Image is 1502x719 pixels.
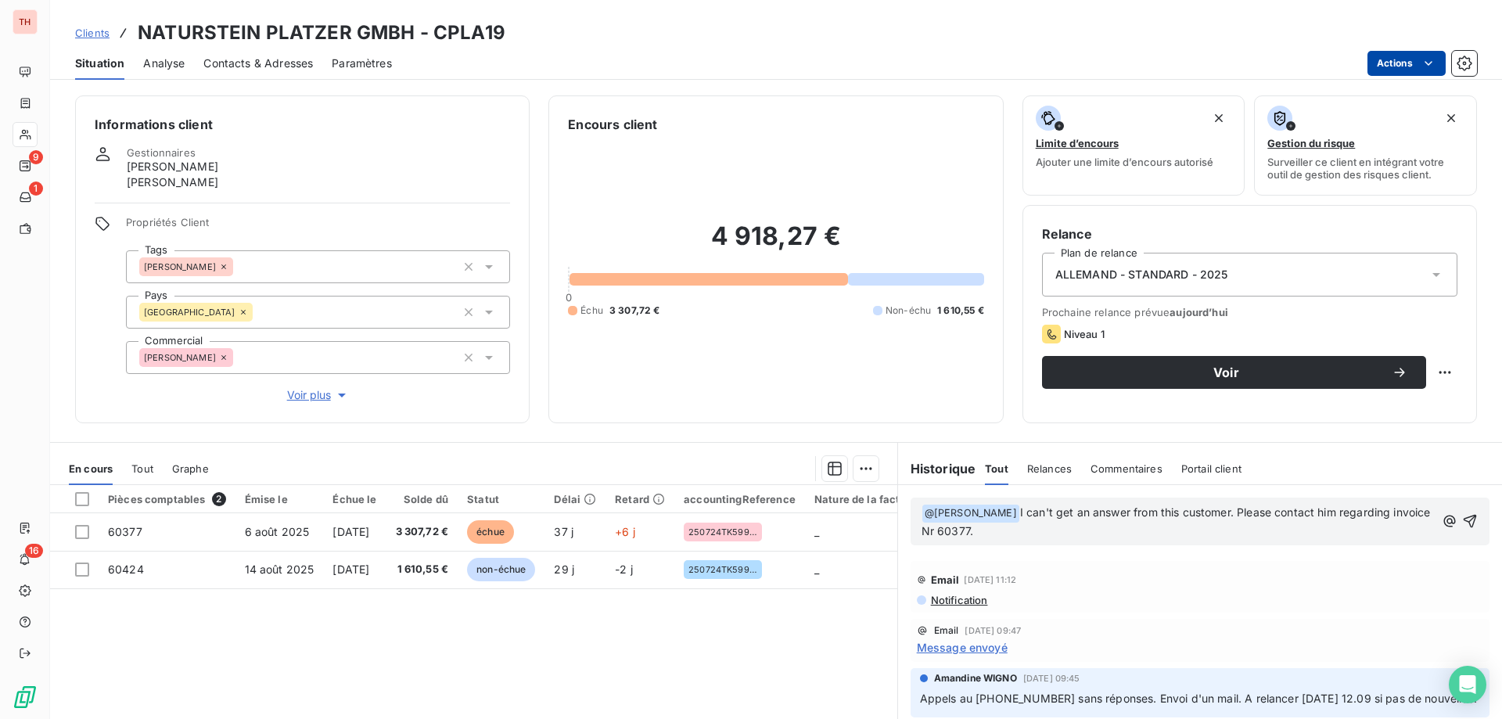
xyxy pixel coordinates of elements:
[127,159,218,174] span: [PERSON_NAME]
[332,525,369,538] span: [DATE]
[1027,462,1072,475] span: Relances
[332,563,369,576] span: [DATE]
[1091,462,1162,475] span: Commentaires
[568,115,657,134] h6: Encours client
[69,462,113,475] span: En cours
[1064,328,1105,340] span: Niveau 1
[245,493,314,505] div: Émise le
[609,304,660,318] span: 3 307,72 €
[1042,356,1426,389] button: Voir
[922,505,1434,537] span: I can't get an answer from this customer. Please contact him regarding invoice Nr 60377.
[287,387,350,403] span: Voir plus
[937,304,984,318] span: 1 610,55 €
[396,493,449,505] div: Solde dû
[467,558,535,581] span: non-échue
[1055,267,1228,282] span: ALLEMAND - STANDARD - 2025
[127,174,218,190] span: [PERSON_NAME]
[144,353,216,362] span: [PERSON_NAME]
[920,692,1477,705] span: Appels au [PHONE_NUMBER] sans réponses. Envoi d'un mail. A relancer [DATE] 12.09 si pas de nouvel...
[814,563,819,576] span: _
[233,351,246,365] input: Ajouter une valeur
[332,493,376,505] div: Échue le
[684,493,796,505] div: accountingReference
[688,565,757,574] span: 250724TK59920NG
[203,56,313,71] span: Contacts & Adresses
[25,544,43,558] span: 16
[1254,95,1477,196] button: Gestion du risqueSurveiller ce client en intégrant votre outil de gestion des risques client.
[814,525,819,538] span: _
[965,626,1021,635] span: [DATE] 09:47
[1181,462,1241,475] span: Portail client
[95,115,510,134] h6: Informations client
[931,573,960,586] span: Email
[143,56,185,71] span: Analyse
[929,594,988,606] span: Notification
[75,56,124,71] span: Situation
[615,525,635,538] span: +6 j
[615,563,633,576] span: -2 j
[75,27,110,39] span: Clients
[1449,666,1486,703] div: Open Intercom Messenger
[253,305,265,319] input: Ajouter une valeur
[75,25,110,41] a: Clients
[1042,306,1457,318] span: Prochaine relance prévue
[1042,225,1457,243] h6: Relance
[615,493,665,505] div: Retard
[934,626,959,635] span: Email
[108,492,226,506] div: Pièces comptables
[1022,95,1245,196] button: Limite d’encoursAjouter une limite d’encours autorisé
[29,150,43,164] span: 9
[245,525,310,538] span: 6 août 2025
[396,562,449,577] span: 1 610,55 €
[1267,156,1464,181] span: Surveiller ce client en intégrant votre outil de gestion des risques client.
[1023,674,1080,683] span: [DATE] 09:45
[1036,137,1119,149] span: Limite d’encours
[126,386,510,404] button: Voir plus
[127,146,196,159] span: Gestionnaires
[922,505,1019,523] span: @ [PERSON_NAME]
[396,524,449,540] span: 3 307,72 €
[554,525,573,538] span: 37 j
[144,307,235,317] span: [GEOGRAPHIC_DATA]
[108,563,144,576] span: 60424
[580,304,603,318] span: Échu
[138,19,505,47] h3: NATURSTEIN PLATZER GMBH - CPLA19
[126,216,510,238] span: Propriétés Client
[144,262,216,271] span: [PERSON_NAME]
[467,520,514,544] span: échue
[814,493,917,505] div: Nature de la facture
[886,304,931,318] span: Non-échu
[554,563,574,576] span: 29 j
[985,462,1008,475] span: Tout
[1061,366,1392,379] span: Voir
[1170,306,1228,318] span: aujourd’hui
[131,462,153,475] span: Tout
[13,685,38,710] img: Logo LeanPay
[964,575,1016,584] span: [DATE] 11:12
[332,56,392,71] span: Paramètres
[467,493,535,505] div: Statut
[1036,156,1213,168] span: Ajouter une limite d’encours autorisé
[245,563,314,576] span: 14 août 2025
[568,221,983,268] h2: 4 918,27 €
[212,492,226,506] span: 2
[29,182,43,196] span: 1
[108,525,142,538] span: 60377
[688,527,757,537] span: 250724TK59920NG/
[898,459,976,478] h6: Historique
[1267,137,1355,149] span: Gestion du risque
[13,9,38,34] div: TH
[1367,51,1446,76] button: Actions
[172,462,209,475] span: Graphe
[934,671,1017,685] span: Amandine WIGNO
[566,291,572,304] span: 0
[554,493,596,505] div: Délai
[917,639,1008,656] span: Message envoyé
[233,260,246,274] input: Ajouter une valeur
